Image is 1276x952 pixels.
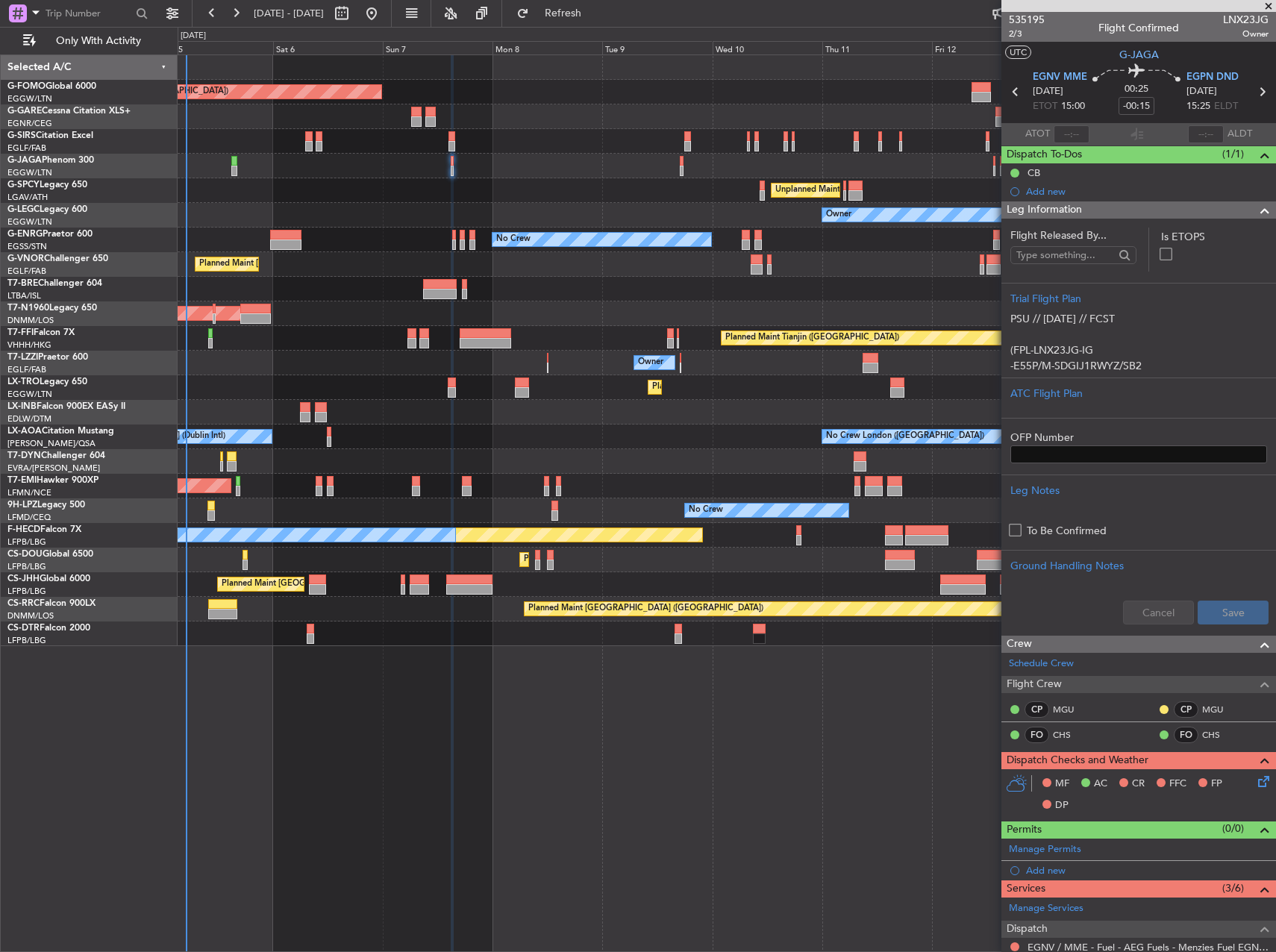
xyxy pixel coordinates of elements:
span: (3/6) [1222,880,1244,896]
a: Manage Permits [1009,842,1081,857]
a: EDLW/DTM [7,413,51,425]
span: ALDT [1227,127,1252,142]
a: LFPB/LBG [7,536,46,548]
span: G-FOMO [7,82,46,91]
span: DP [1055,798,1069,813]
span: LX-INB [7,402,37,411]
span: T7-LZZI [7,353,38,362]
div: Wed 10 [713,41,822,54]
span: T7-BRE [7,279,38,288]
div: Planned Maint [GEOGRAPHIC_DATA] ([GEOGRAPHIC_DATA]) [199,253,434,275]
span: FP [1211,777,1222,792]
a: G-JAGAPhenom 300 [7,156,94,165]
span: CS-DTR [7,624,40,633]
div: No Crew [496,228,531,251]
span: F-HECD [7,525,40,534]
span: Crew [1007,636,1032,653]
a: LFMN/NCE [7,487,51,498]
span: Flight Released By... [1010,228,1136,243]
div: Sat 6 [273,41,383,54]
div: Fri 12 [932,41,1042,54]
a: G-SPCYLegacy 650 [7,181,87,190]
a: 9H-LPZLegacy 500 [7,501,85,510]
span: EGNV MME [1033,70,1087,85]
span: Dispatch Checks and Weather [1007,752,1148,769]
a: DNMM/LOS [7,315,54,326]
a: T7-BREChallenger 604 [7,279,102,288]
a: EGGW/LTN [7,167,52,178]
div: Planned Maint [GEOGRAPHIC_DATA] ([GEOGRAPHIC_DATA]) [528,598,763,620]
span: G-JAGA [7,156,42,165]
a: LX-AOACitation Mustang [7,427,114,436]
span: Flight Crew [1007,676,1062,693]
span: [DATE] - [DATE] [254,7,324,20]
span: EGPN DND [1186,70,1239,85]
label: OFP Number [1010,430,1267,445]
span: G-SPCY [7,181,40,190]
div: Unplanned Maint [GEOGRAPHIC_DATA] ([PERSON_NAME] Intl) [775,179,1017,201]
div: Fri 5 [163,41,273,54]
a: T7-N1960Legacy 650 [7,304,97,313]
div: Flight Confirmed [1098,20,1179,36]
a: G-LEGCLegacy 600 [7,205,87,214]
span: CS-RRC [7,599,40,608]
p: PSU // [DATE] // FCST [1010,311,1267,327]
span: T7-N1960 [7,304,49,313]
input: Type something... [1016,244,1114,266]
span: G-SIRS [7,131,36,140]
span: 00:25 [1125,82,1148,97]
div: FO [1174,727,1198,743]
button: Refresh [510,1,599,25]
button: UTC [1005,46,1031,59]
span: ELDT [1214,99,1238,114]
a: LFPB/LBG [7,635,46,646]
span: T7-FFI [7,328,34,337]
span: T7-DYN [7,451,41,460]
span: CS-DOU [7,550,43,559]
div: FO [1025,727,1049,743]
div: Owner [638,351,663,374]
a: EGLF/FAB [7,266,46,277]
span: G-ENRG [7,230,43,239]
a: EGLF/FAB [7,143,46,154]
span: LX-TRO [7,378,40,386]
a: VHHH/HKG [7,339,51,351]
div: Leg Notes [1010,483,1267,498]
a: EGGW/LTN [7,216,52,228]
span: 9H-LPZ [7,501,37,510]
div: Planned Maint Dusseldorf [652,376,750,398]
span: Refresh [532,8,595,19]
a: CS-JHHGlobal 6000 [7,574,90,583]
a: CHS [1053,728,1086,742]
input: --:-- [1054,125,1089,143]
div: Planned Maint [GEOGRAPHIC_DATA] ([GEOGRAPHIC_DATA]) [524,548,759,571]
a: [PERSON_NAME]/QSA [7,438,96,449]
span: [DATE] [1186,84,1217,99]
a: MGU [1202,703,1236,716]
a: T7-EMIHawker 900XP [7,476,98,485]
a: DNMM/LOS [7,610,54,621]
div: Tue 9 [602,41,712,54]
div: CP [1025,701,1049,718]
span: 535195 [1009,12,1045,28]
input: Trip Number [46,2,131,25]
a: G-GARECessna Citation XLS+ [7,107,131,116]
a: G-FOMOGlobal 6000 [7,82,96,91]
a: LX-TROLegacy 650 [7,378,87,386]
div: Sun 7 [383,41,492,54]
span: ETOT [1033,99,1057,114]
a: G-VNORChallenger 650 [7,254,108,263]
div: CB [1028,166,1040,179]
span: Dispatch [1007,921,1048,938]
a: EGNR/CEG [7,118,52,129]
label: Is ETOPS [1161,229,1267,245]
a: CS-DOUGlobal 6500 [7,550,93,559]
a: T7-FFIFalcon 7X [7,328,75,337]
span: Only With Activity [39,36,157,46]
span: G-JAGA [1119,47,1159,63]
a: LX-INBFalcon 900EX EASy II [7,402,125,411]
p: (FPL-LNX23JG-IG [1010,342,1267,358]
span: 15:25 [1186,99,1210,114]
a: Schedule Crew [1009,657,1074,671]
div: Owner [826,204,851,226]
